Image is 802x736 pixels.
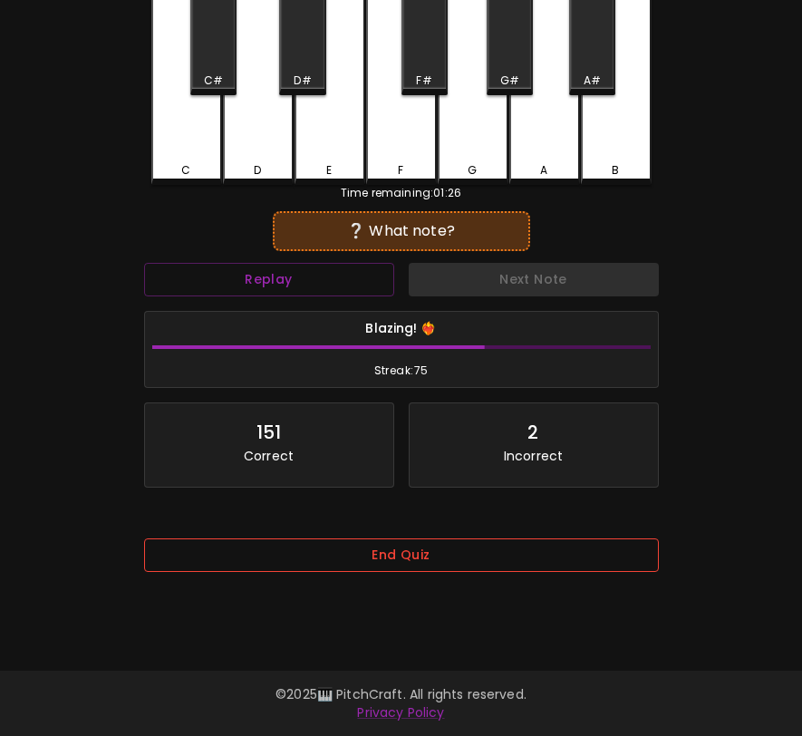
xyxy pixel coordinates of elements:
div: A [540,162,547,179]
div: 151 [256,418,281,447]
div: 2 [527,418,538,447]
div: F# [416,73,431,89]
p: Correct [244,447,294,465]
div: E [326,162,332,179]
div: C# [204,73,223,89]
div: G [468,162,477,179]
div: G# [500,73,519,89]
button: Replay [144,263,394,296]
h6: Blazing! ❤️‍🔥 [152,319,651,339]
div: Time remaining: 01:26 [151,185,652,201]
div: ❔ What note? [282,220,521,242]
div: F [398,162,403,179]
div: A# [584,73,601,89]
p: © 2025 🎹 PitchCraft. All rights reserved. [22,685,780,703]
a: Privacy Policy [357,703,444,721]
span: Streak: 75 [152,362,651,380]
p: Incorrect [504,447,563,465]
div: D# [294,73,311,89]
div: D [254,162,261,179]
button: End Quiz [144,538,659,572]
div: B [612,162,619,179]
div: C [181,162,190,179]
